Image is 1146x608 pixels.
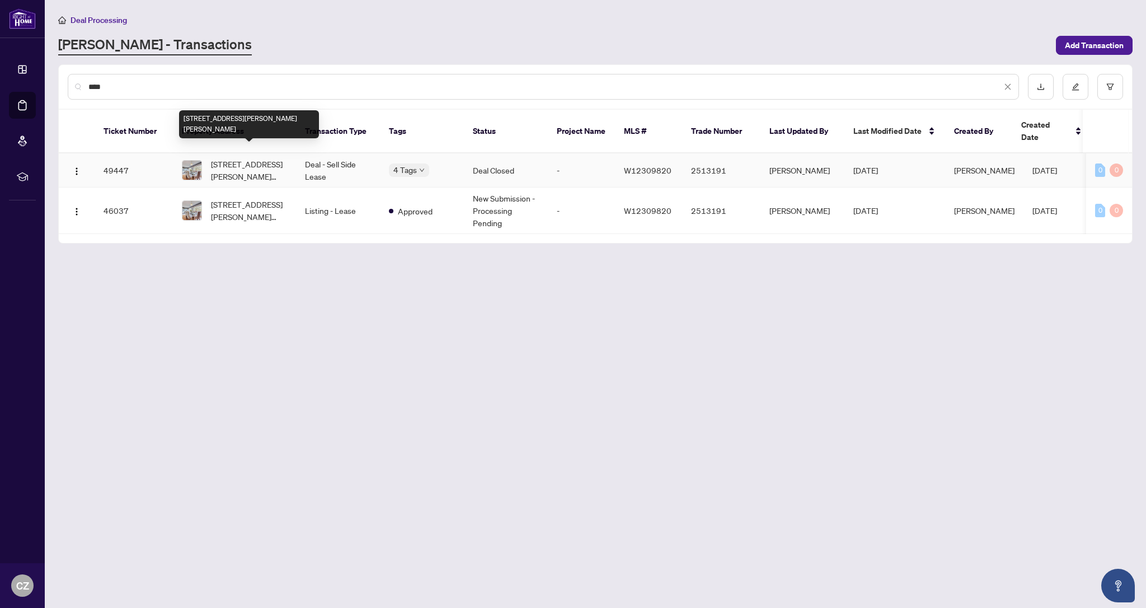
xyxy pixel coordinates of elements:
[182,161,201,180] img: thumbnail-img
[179,110,319,138] div: [STREET_ADDRESS][PERSON_NAME][PERSON_NAME]
[1056,36,1133,55] button: Add Transaction
[1110,204,1123,217] div: 0
[954,205,1015,216] span: [PERSON_NAME]
[419,167,425,173] span: down
[58,16,66,24] span: home
[95,188,173,234] td: 46037
[296,153,380,188] td: Deal - Sell Side Lease
[853,125,922,137] span: Last Modified Date
[1065,36,1124,54] span: Add Transaction
[954,165,1015,175] span: [PERSON_NAME]
[615,110,682,153] th: MLS #
[380,110,464,153] th: Tags
[16,578,29,593] span: CZ
[1012,110,1091,153] th: Created Date
[464,110,548,153] th: Status
[1095,204,1105,217] div: 0
[682,188,760,234] td: 2513191
[1004,83,1012,91] span: close
[95,110,173,153] th: Ticket Number
[682,153,760,188] td: 2513191
[1101,569,1135,602] button: Open asap
[398,205,433,217] span: Approved
[945,110,1012,153] th: Created By
[1095,163,1105,177] div: 0
[760,153,844,188] td: [PERSON_NAME]
[393,163,417,176] span: 4 Tags
[682,110,760,153] th: Trade Number
[853,205,878,216] span: [DATE]
[464,188,548,234] td: New Submission - Processing Pending
[1063,74,1088,100] button: edit
[1032,205,1057,216] span: [DATE]
[1028,74,1054,100] button: download
[624,165,671,175] span: W12309820
[9,8,36,29] img: logo
[173,110,296,153] th: Property Address
[1072,83,1079,91] span: edit
[72,207,81,216] img: Logo
[211,158,287,183] span: [STREET_ADDRESS][PERSON_NAME][PERSON_NAME]
[548,110,615,153] th: Project Name
[548,153,615,188] td: -
[1032,165,1057,175] span: [DATE]
[1097,74,1123,100] button: filter
[182,201,201,220] img: thumbnail-img
[296,188,380,234] td: Listing - Lease
[68,161,86,179] button: Logo
[760,188,844,234] td: [PERSON_NAME]
[624,205,671,216] span: W12309820
[1037,83,1045,91] span: download
[1021,119,1068,143] span: Created Date
[464,153,548,188] td: Deal Closed
[1110,163,1123,177] div: 0
[68,202,86,219] button: Logo
[72,167,81,176] img: Logo
[58,35,252,55] a: [PERSON_NAME] - Transactions
[760,110,844,153] th: Last Updated By
[844,110,945,153] th: Last Modified Date
[548,188,615,234] td: -
[95,153,173,188] td: 49447
[1106,83,1114,91] span: filter
[853,165,878,175] span: [DATE]
[71,15,127,25] span: Deal Processing
[296,110,380,153] th: Transaction Type
[211,198,287,223] span: [STREET_ADDRESS][PERSON_NAME][PERSON_NAME]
